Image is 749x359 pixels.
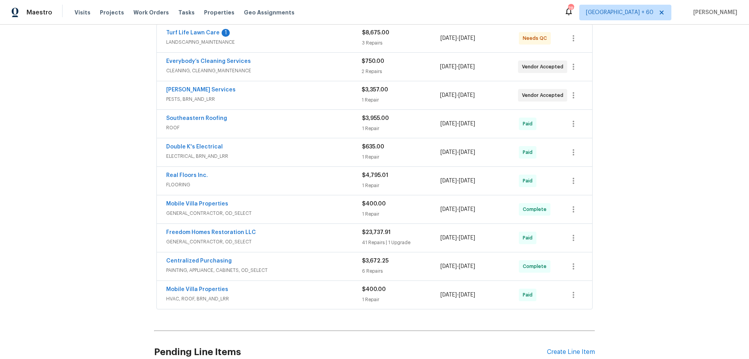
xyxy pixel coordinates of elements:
[166,59,251,64] a: Everybody’s Cleaning Services
[166,201,228,207] a: Mobile Villa Properties
[522,91,566,99] span: Vendor Accepted
[440,205,475,213] span: -
[166,209,362,217] span: GENERAL_CONTRACTOR, OD_SELECT
[244,9,295,16] span: Geo Assignments
[166,258,232,264] a: Centralized Purchasing
[586,9,653,16] span: [GEOGRAPHIC_DATA] + 60
[459,264,475,269] span: [DATE]
[362,287,386,292] span: $400.00
[166,152,362,160] span: ELECTRICAL, BRN_AND_LRR
[362,267,440,275] div: 6 Repairs
[458,64,475,70] span: [DATE]
[459,235,475,241] span: [DATE]
[362,68,440,75] div: 2 Repairs
[166,266,362,274] span: PAINTING, APPLIANCE, CABINETS, OD_SELECT
[440,36,457,41] span: [DATE]
[166,30,220,36] a: Turf Life Lawn Care
[166,173,208,178] a: Real Floors Inc.
[440,207,457,212] span: [DATE]
[362,153,440,161] div: 1 Repair
[222,29,230,37] div: 1
[362,87,388,93] span: $3,357.00
[27,9,52,16] span: Maestro
[166,124,362,132] span: ROOF
[523,205,550,213] span: Complete
[440,263,475,270] span: -
[362,173,388,178] span: $4,795.01
[458,93,475,98] span: [DATE]
[166,287,228,292] a: Mobile Villa Properties
[440,121,457,127] span: [DATE]
[166,38,362,46] span: LANDSCAPING_MAINTENANCE
[166,144,223,150] a: Double K's Electrical
[440,63,475,71] span: -
[166,95,362,103] span: PESTS, BRN_AND_LRR
[440,148,475,156] span: -
[459,36,475,41] span: [DATE]
[166,116,227,121] a: Southeastern Roofing
[178,10,195,15] span: Tasks
[523,120,536,128] span: Paid
[362,39,440,47] div: 3 Repairs
[547,348,595,356] div: Create Line Item
[459,178,475,184] span: [DATE]
[523,148,536,156] span: Paid
[440,34,475,42] span: -
[362,201,386,207] span: $400.00
[440,234,475,242] span: -
[440,64,456,70] span: [DATE]
[440,177,475,185] span: -
[362,144,384,150] span: $635.00
[523,291,536,299] span: Paid
[522,63,566,71] span: Vendor Accepted
[440,235,457,241] span: [DATE]
[166,87,236,93] a: [PERSON_NAME] Services
[459,121,475,127] span: [DATE]
[362,59,384,64] span: $750.00
[362,239,440,246] div: 41 Repairs | 1 Upgrade
[166,67,362,75] span: CLEANING, CLEANING_MAINTENANCE
[440,91,475,99] span: -
[523,34,550,42] span: Needs QC
[440,291,475,299] span: -
[440,264,457,269] span: [DATE]
[362,116,389,121] span: $3,955.00
[362,125,440,132] div: 1 Repair
[690,9,737,16] span: [PERSON_NAME]
[440,178,457,184] span: [DATE]
[362,182,440,189] div: 1 Repair
[362,210,440,218] div: 1 Repair
[440,120,475,128] span: -
[166,230,256,235] a: Freedom Homes Restoration LLC
[362,96,440,104] div: 1 Repair
[166,295,362,303] span: HVAC, ROOF, BRN_AND_LRR
[133,9,169,16] span: Work Orders
[523,263,550,270] span: Complete
[440,93,456,98] span: [DATE]
[362,230,390,235] span: $23,737.91
[568,5,573,13] div: 780
[100,9,124,16] span: Projects
[523,234,536,242] span: Paid
[440,292,457,298] span: [DATE]
[166,238,362,246] span: GENERAL_CONTRACTOR, OD_SELECT
[440,150,457,155] span: [DATE]
[459,292,475,298] span: [DATE]
[166,181,362,189] span: FLOORING
[362,30,389,36] span: $8,675.00
[362,258,389,264] span: $3,672.25
[204,9,234,16] span: Properties
[459,150,475,155] span: [DATE]
[459,207,475,212] span: [DATE]
[75,9,91,16] span: Visits
[523,177,536,185] span: Paid
[362,296,440,304] div: 1 Repair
